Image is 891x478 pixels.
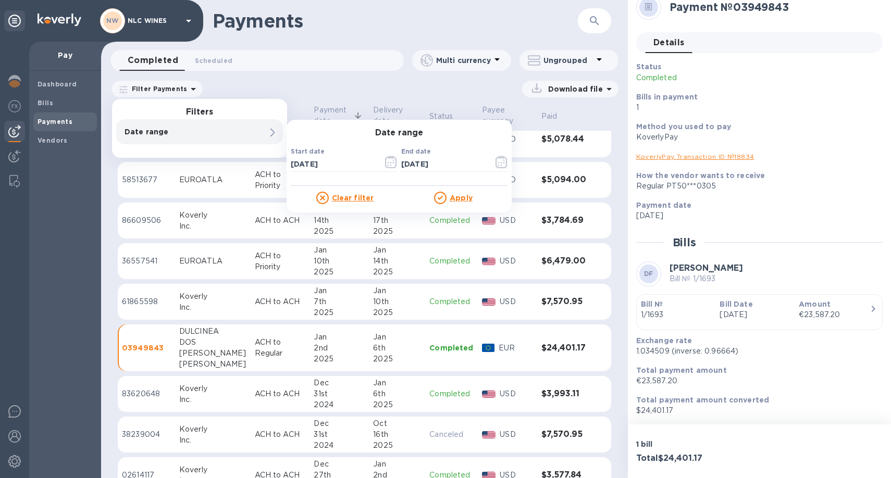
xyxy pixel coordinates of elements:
[122,429,171,440] p: 38239004
[314,285,365,296] div: Jan
[122,296,171,307] p: 61865598
[38,14,81,26] img: Logo
[128,53,178,68] span: Completed
[373,105,421,127] span: Delivery date
[255,296,306,307] p: ACH to ACH
[128,17,180,24] p: NLC WINES
[38,80,77,88] b: Dashboard
[636,366,727,374] b: Total payment amount
[636,181,874,192] div: Regular PT50***0305
[636,93,698,101] b: Bills in payment
[179,221,246,232] div: Inc.
[636,405,874,416] p: $24,401.17
[179,394,246,405] div: Inc.
[122,343,171,353] p: 03949843
[179,174,246,185] div: EUROATLA
[314,399,365,410] div: 2024
[291,149,324,155] label: Start date
[314,226,365,237] div: 2025
[541,256,590,266] h3: $6,479.00
[670,273,743,284] p: Bill № 1/1693
[636,171,765,180] b: How the vendor wants to receive
[314,256,365,267] div: 10th
[636,102,874,113] p: 1
[429,388,473,399] p: Completed
[541,111,558,122] p: Paid
[122,174,171,185] p: 58513677
[179,383,246,394] div: Koverly
[543,55,593,66] p: Ungrouped
[255,250,306,272] p: ACH to Priority
[128,84,187,93] p: Filter Payments
[373,105,407,127] p: Delivery date
[482,391,496,398] img: USD
[287,128,512,138] h3: Date range
[541,430,590,439] h3: $7,570.95
[636,396,770,404] b: Total payment amount converted
[179,291,246,302] div: Koverly
[112,107,287,117] h3: Filters
[644,270,653,278] b: DF
[636,375,874,386] p: €23,587.20
[541,175,590,185] h3: $5,094.00
[179,256,246,267] div: EUROATLA
[373,256,421,267] div: 14th
[500,429,533,440] p: USD
[429,215,473,226] p: Completed
[373,459,421,470] div: Jan
[401,149,430,155] label: End date
[720,300,752,308] b: Bill Date
[636,201,692,209] b: Payment date
[482,217,496,224] img: USD
[122,256,171,267] p: 36557541
[373,399,421,410] div: 2025
[541,389,590,399] h3: $3,993.11
[314,296,365,307] div: 7th
[373,215,421,226] div: 17th
[541,134,590,144] h3: $5,078.44
[544,84,603,94] p: Download file
[499,343,533,354] p: EUR
[720,309,790,320] p: [DATE]
[799,300,831,308] b: Amount
[500,134,533,145] p: USD
[314,343,365,354] div: 2nd
[38,136,68,144] b: Vendors
[653,35,685,50] span: Details
[799,309,870,320] div: €23,587.20
[179,302,246,313] div: Inc.
[450,194,473,202] u: Apply
[255,337,306,359] p: ACH to Regular
[673,236,696,249] h2: Bills
[122,388,171,399] p: 83620648
[636,122,731,131] b: Method you used to pay
[373,418,421,429] div: Oct
[636,336,692,345] b: Exchange rate
[641,300,663,308] b: Bill №
[373,343,421,354] div: 6th
[179,464,246,475] div: Koverly
[636,62,662,71] b: Status
[255,169,306,191] p: ACH to Priority
[106,17,119,24] b: NW
[314,388,365,399] div: 31st
[373,429,421,440] div: 16th
[541,111,571,122] span: Paid
[373,378,421,388] div: Jan
[4,10,25,31] div: Unpin categories
[541,297,590,307] h3: $7,570.95
[500,388,533,399] p: USD
[195,55,232,66] span: Scheduled
[314,267,365,278] div: 2025
[373,226,421,237] div: 2025
[255,429,306,440] p: ACH to ACH
[255,215,306,226] p: ACH to ACH
[636,210,874,221] p: [DATE]
[373,307,421,318] div: 2025
[429,343,473,353] p: Completed
[314,418,365,429] div: Dec
[179,337,246,348] div: DOS
[373,354,421,364] div: 2025
[436,55,491,66] p: Multi currency
[38,50,93,60] p: Pay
